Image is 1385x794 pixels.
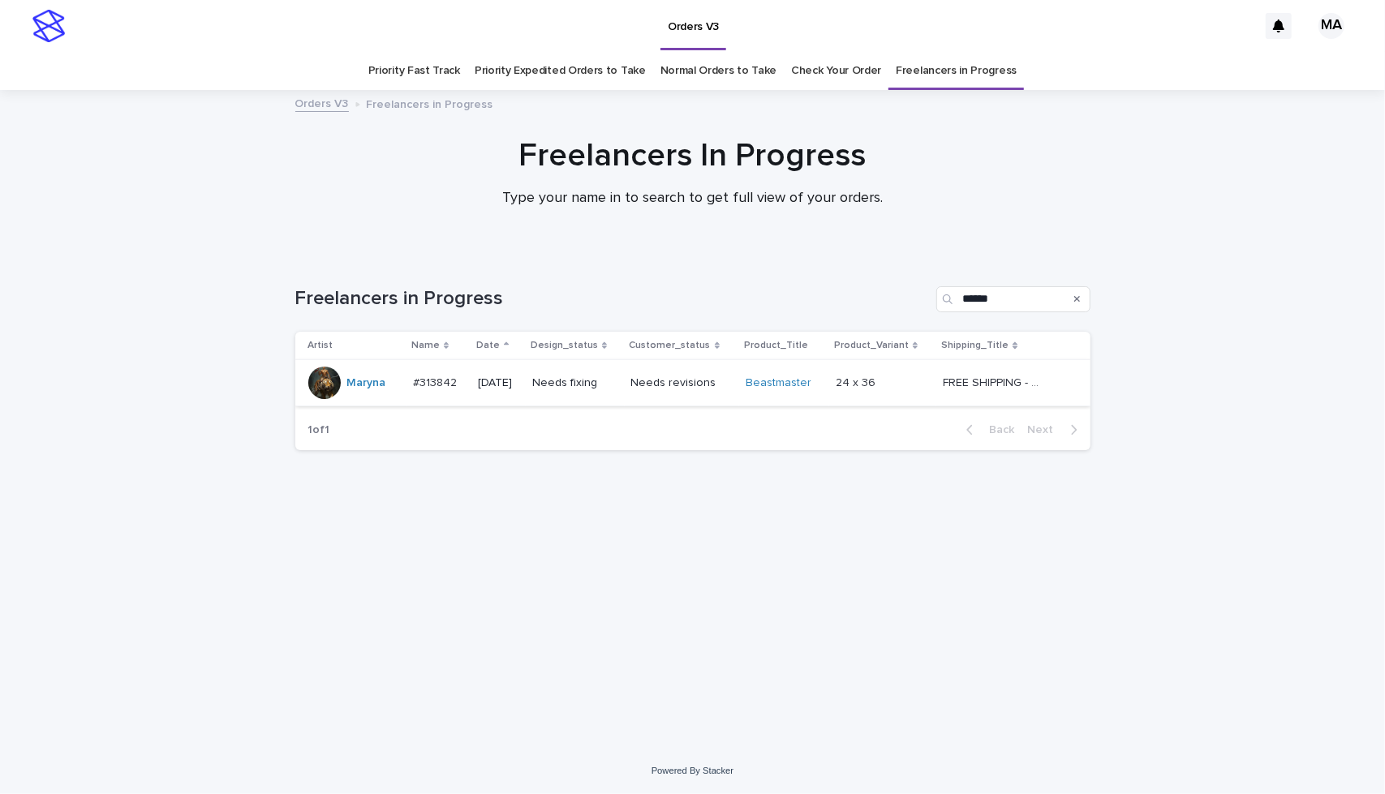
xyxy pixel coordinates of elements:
[652,766,733,775] a: Powered By Stacker
[411,337,440,354] p: Name
[368,190,1017,208] p: Type your name in to search to get full view of your orders.
[476,337,500,354] p: Date
[531,337,598,354] p: Design_status
[32,10,65,42] img: stacker-logo-s-only.png
[295,287,930,311] h1: Freelancers in Progress
[631,376,733,390] p: Needs revisions
[413,373,460,390] p: #313842
[367,94,493,112] p: Freelancers in Progress
[980,424,1015,436] span: Back
[1318,13,1344,39] div: MA
[475,52,646,90] a: Priority Expedited Orders to Take
[744,337,808,354] p: Product_Title
[295,136,1090,175] h1: Freelancers In Progress
[630,337,711,354] p: Customer_status
[295,93,349,112] a: Orders V3
[532,376,618,390] p: Needs fixing
[478,376,518,390] p: [DATE]
[347,376,386,390] a: Maryna
[308,337,333,354] p: Artist
[660,52,777,90] a: Normal Orders to Take
[1022,423,1090,437] button: Next
[746,376,811,390] a: Beastmaster
[953,423,1022,437] button: Back
[896,52,1017,90] a: Freelancers in Progress
[834,337,909,354] p: Product_Variant
[1028,424,1064,436] span: Next
[943,373,1047,390] p: FREE SHIPPING - preview in 1-2 business days, after your approval delivery will take 5-10 b.d.
[941,337,1009,354] p: Shipping_Title
[295,360,1090,406] tr: Maryna #313842#313842 [DATE]Needs fixingNeeds revisionsBeastmaster 24 x 3624 x 36 FREE SHIPPING -...
[836,373,879,390] p: 24 x 36
[936,286,1090,312] input: Search
[368,52,460,90] a: Priority Fast Track
[791,52,881,90] a: Check Your Order
[295,410,343,450] p: 1 of 1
